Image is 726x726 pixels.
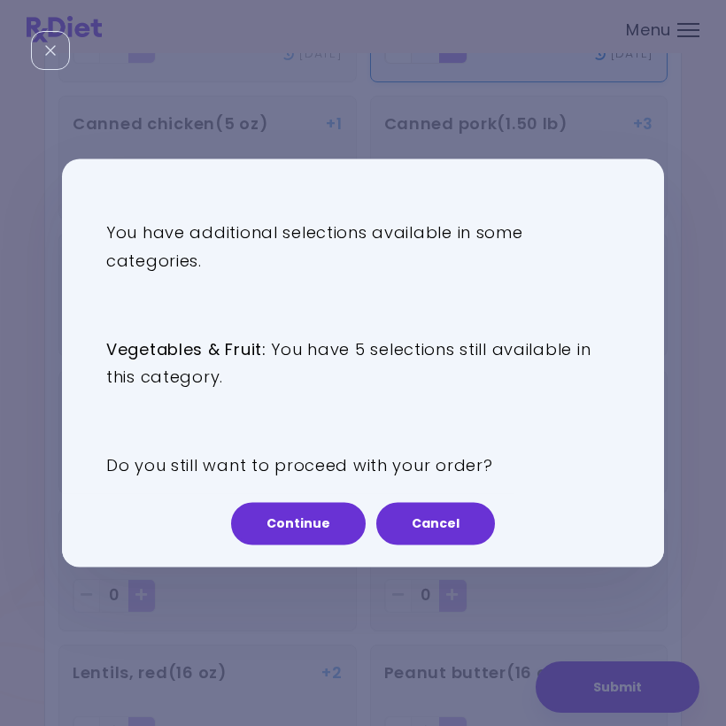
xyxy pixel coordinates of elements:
p: You have 5 selections still available in this category. [106,336,620,392]
p: You have additional selections available in some categories. [106,219,620,275]
div: Close [31,31,70,70]
p: Do you still want to proceed with your order? [106,452,620,481]
button: Continue [231,503,366,545]
strong: Vegetables & Fruit : [106,338,266,360]
button: Cancel [376,503,495,545]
